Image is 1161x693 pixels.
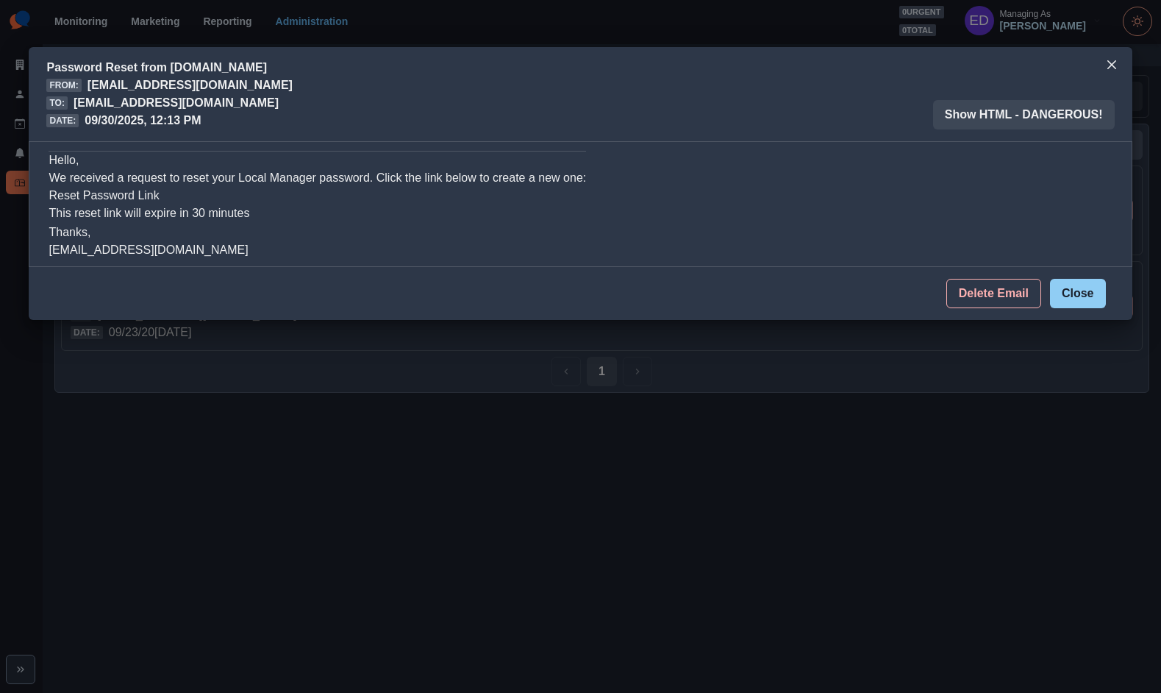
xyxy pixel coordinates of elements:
[87,77,293,94] p: [EMAIL_ADDRESS][DOMAIN_NAME]
[74,94,279,112] p: [EMAIL_ADDRESS][DOMAIN_NAME]
[49,205,586,222] p: This reset link will expire in 30 minutes
[946,279,1041,308] button: Delete Email
[46,79,81,92] span: From:
[46,59,292,77] p: Password Reset from [DOMAIN_NAME]
[46,114,79,127] span: Date:
[49,189,159,202] a: Reset Password Link
[933,100,1115,129] button: Show HTML - DANGEROUS!
[85,112,201,129] p: 09/30/2025, 12:13 PM
[48,149,587,223] td: We received a request to reset your Local Manager password. Click the link below to create a new ...
[1100,53,1124,77] button: Close
[49,152,586,169] p: Hello,
[46,96,67,110] span: To:
[48,223,587,260] td: Thanks, [EMAIL_ADDRESS][DOMAIN_NAME]
[1050,279,1106,308] button: Close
